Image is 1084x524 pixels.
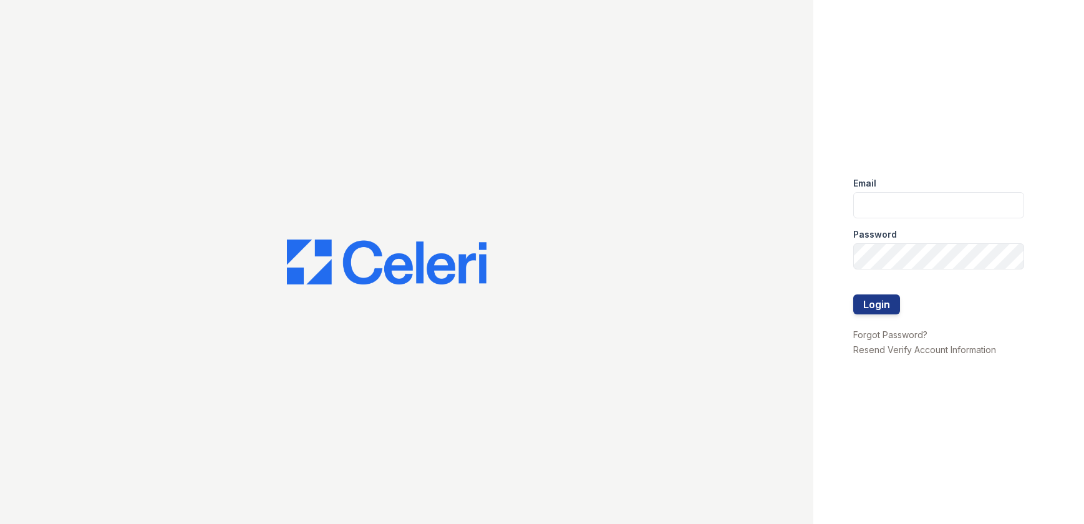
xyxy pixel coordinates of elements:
[853,294,900,314] button: Login
[853,344,996,355] a: Resend Verify Account Information
[853,329,927,340] a: Forgot Password?
[853,228,897,241] label: Password
[287,240,486,284] img: CE_Logo_Blue-a8612792a0a2168367f1c8372b55b34899dd931a85d93a1a3d3e32e68fde9ad4.png
[853,177,876,190] label: Email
